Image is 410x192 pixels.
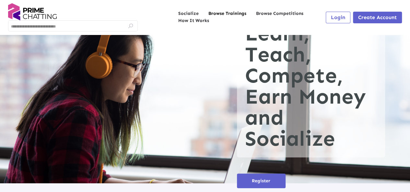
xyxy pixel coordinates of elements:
button: Login [326,12,350,23]
h1: Learn, Teach, Compete, Earn Money and Socialize [237,15,385,157]
button: Register [237,174,286,188]
a: Browse Trainings [208,10,246,17]
a: How It Works [178,17,209,24]
a: Browse Competitions [256,10,303,17]
a: Socialize [178,10,199,17]
button: Create Account [353,12,402,23]
span: Create Account [358,14,397,20]
span: Login [331,14,345,20]
img: logo [8,3,57,20]
span: Register [252,178,270,184]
